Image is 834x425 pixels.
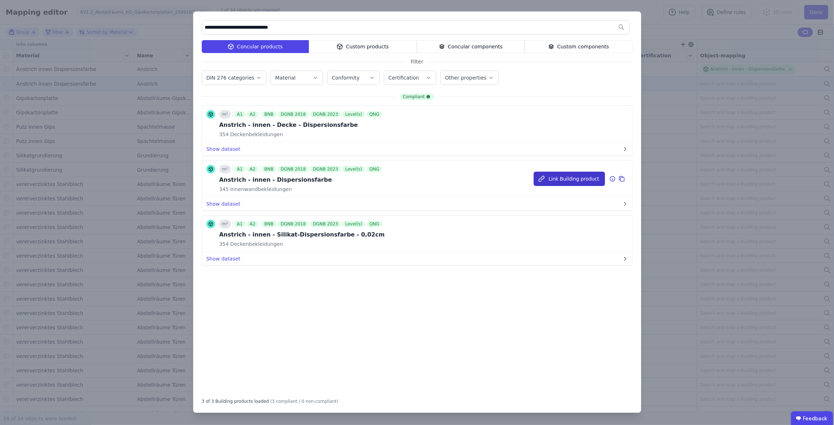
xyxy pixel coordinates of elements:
[310,166,341,172] div: DGNB 2023
[219,110,231,119] div: m²
[328,71,379,85] button: Conformity
[342,221,365,227] div: Level(s)
[309,40,417,53] div: Custom products
[367,111,382,118] div: QNG
[310,111,341,118] div: DGNB 2023
[229,186,292,193] span: Innenwandbekleidungen
[417,40,525,53] div: Concular components
[441,71,498,85] button: Other properties
[445,75,488,81] label: Other properties
[219,131,229,138] span: 354
[389,75,420,81] label: Certification
[202,40,309,53] div: Concular products
[367,221,382,227] div: QNG
[234,111,246,118] div: A1
[247,111,258,118] div: A2
[229,131,283,138] span: Deckenbekleidungen
[332,75,361,81] label: Conformity
[406,58,428,65] span: Filter
[275,75,297,81] label: Material
[525,40,633,53] div: Custom components
[219,186,229,193] span: 345
[219,220,231,228] div: m²
[400,94,434,100] div: Compliant
[247,166,258,172] div: A2
[219,176,384,184] div: Anstrich - innen - Dispersionsfarbe
[384,71,436,85] button: Certification
[229,240,283,248] span: Deckenbekleidungen
[342,111,365,118] div: Level(s)
[219,121,384,129] div: Anstrich - innen - Decke - Dispersionsfarbe
[234,166,246,172] div: A1
[278,221,309,227] div: DGNB 2018
[271,71,323,85] button: Material
[202,252,632,265] button: Show dataset
[219,230,385,239] div: Anstrich - innen - Silikat-Dispersionsfarbe - 0,02cm
[247,221,258,227] div: A2
[219,165,231,173] div: m²
[367,166,382,172] div: QNG
[219,240,229,248] span: 354
[202,71,266,85] button: DIN 276 categories
[534,172,605,186] button: Link Building product
[262,221,276,227] div: BNB
[206,75,256,81] label: DIN 276 categories
[202,143,632,156] button: Show dataset
[278,166,309,172] div: DGNB 2018
[202,396,269,404] div: 3 of 3 Building products loaded
[342,166,365,172] div: Level(s)
[278,111,309,118] div: DGNB 2018
[310,221,341,227] div: DGNB 2023
[262,166,276,172] div: BNB
[270,396,338,404] div: (3 compliant / 0 non-compliant)
[202,197,632,210] button: Show dataset
[234,221,246,227] div: A1
[262,111,276,118] div: BNB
